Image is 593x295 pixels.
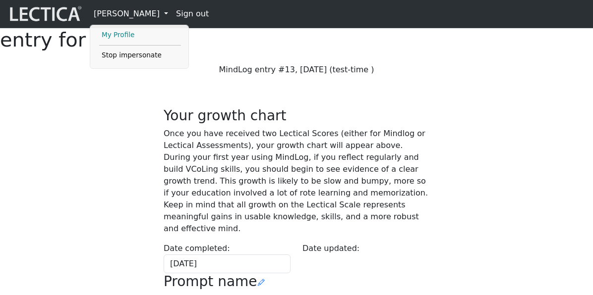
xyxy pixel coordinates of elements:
[7,4,82,23] img: lecticalive
[172,4,213,24] a: Sign out
[99,29,181,41] a: My Profile
[99,49,181,61] a: Stop impersonate
[296,243,435,273] div: Date updated:
[164,273,429,290] h3: Prompt name
[164,128,429,235] p: Once you have received two Lectical Scores (either for Mindlog or Lectical Assessments), your gro...
[164,107,429,124] h3: Your growth chart
[90,4,172,24] a: [PERSON_NAME]
[99,29,181,61] ul: [PERSON_NAME]
[164,243,230,254] label: Date completed:
[164,64,429,76] p: MindLog entry #13, [DATE] (test-time )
